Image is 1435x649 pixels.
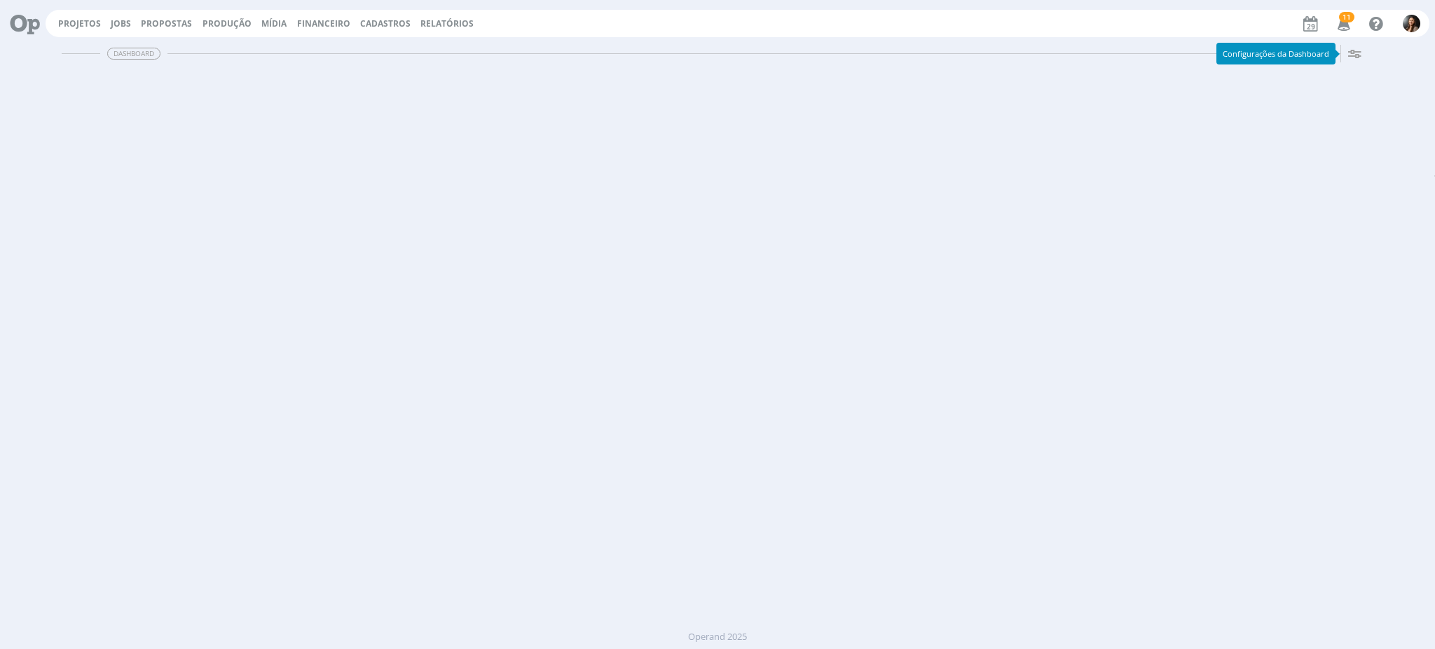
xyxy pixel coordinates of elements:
[111,18,131,29] a: Jobs
[360,18,411,29] span: Cadastros
[261,18,287,29] a: Mídia
[420,18,474,29] a: Relatórios
[1402,11,1421,36] button: B
[107,18,135,29] button: Jobs
[293,18,355,29] button: Financeiro
[202,18,252,29] a: Produção
[1339,12,1354,22] span: 11
[58,18,101,29] a: Projetos
[1216,43,1336,64] div: Configurações da Dashboard
[107,48,160,60] span: Dashboard
[1328,11,1357,36] button: 11
[416,18,478,29] button: Relatórios
[141,18,192,29] span: Propostas
[137,18,196,29] button: Propostas
[1403,15,1420,32] img: B
[356,18,415,29] button: Cadastros
[257,18,291,29] button: Mídia
[198,18,256,29] button: Produção
[54,18,105,29] button: Projetos
[297,18,350,29] a: Financeiro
